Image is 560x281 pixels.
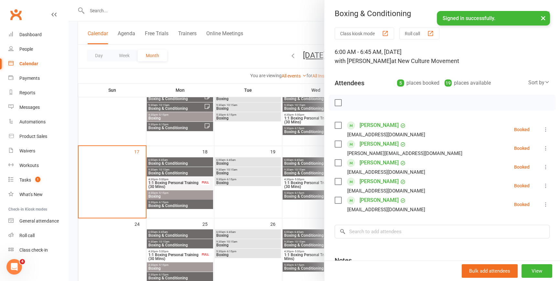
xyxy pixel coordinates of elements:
a: Payments [8,71,68,86]
div: Tasks [19,177,31,182]
a: What's New [8,187,68,202]
a: Roll call [8,228,68,243]
div: Roll call [19,233,35,238]
button: Roll call [399,27,439,39]
div: 5 [397,79,404,87]
div: Waivers [19,148,35,153]
a: General attendance kiosk mode [8,214,68,228]
a: [PERSON_NAME] [360,158,399,168]
div: Boxing & Conditioning [324,9,560,18]
div: What's New [19,192,43,197]
a: Tasks 1 [8,173,68,187]
div: Messages [19,105,40,110]
a: Messages [8,100,68,115]
div: 6:00 AM - 6:45 AM, [DATE] [335,47,550,66]
div: [PERSON_NAME][EMAIL_ADDRESS][DOMAIN_NAME] [347,149,462,158]
span: with [PERSON_NAME] [335,57,391,64]
div: [EMAIL_ADDRESS][DOMAIN_NAME] [347,187,425,195]
div: Dashboard [19,32,42,37]
span: 1 [35,177,40,182]
div: Booked [514,202,530,207]
div: Calendar [19,61,38,66]
a: People [8,42,68,57]
a: Automations [8,115,68,129]
button: Class kiosk mode [335,27,394,39]
input: Search to add attendees [335,225,550,238]
span: Signed in successfully. [443,15,495,21]
div: 19 [445,79,452,87]
a: Dashboard [8,27,68,42]
iframe: Intercom live chat [6,259,22,275]
div: [EMAIL_ADDRESS][DOMAIN_NAME] [347,205,425,214]
a: Reports [8,86,68,100]
span: 4 [20,259,25,264]
a: [PERSON_NAME] [360,195,399,205]
a: Clubworx [8,6,24,23]
div: Booked [514,127,530,132]
div: Product Sales [19,134,47,139]
a: [PERSON_NAME] [360,176,399,187]
div: Attendees [335,78,364,88]
div: Notes [335,256,352,265]
div: [EMAIL_ADDRESS][DOMAIN_NAME] [347,168,425,176]
a: Waivers [8,144,68,158]
div: places booked [397,78,439,88]
div: General attendance [19,218,59,224]
button: View [522,264,552,278]
a: [PERSON_NAME] [360,120,399,130]
div: Booked [514,183,530,188]
div: Payments [19,76,40,81]
button: × [537,11,549,25]
a: Product Sales [8,129,68,144]
div: [EMAIL_ADDRESS][DOMAIN_NAME] [347,130,425,139]
div: Automations [19,119,46,124]
div: Booked [514,165,530,169]
div: Workouts [19,163,39,168]
span: at New Culture Movement [391,57,459,64]
a: Workouts [8,158,68,173]
div: places available [445,78,491,88]
a: Calendar [8,57,68,71]
div: Sort by [528,78,550,87]
button: Bulk add attendees [462,264,518,278]
div: Reports [19,90,35,95]
a: Class kiosk mode [8,243,68,257]
a: [PERSON_NAME] [360,139,399,149]
div: Booked [514,146,530,151]
div: Class check-in [19,247,48,253]
div: People [19,47,33,52]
